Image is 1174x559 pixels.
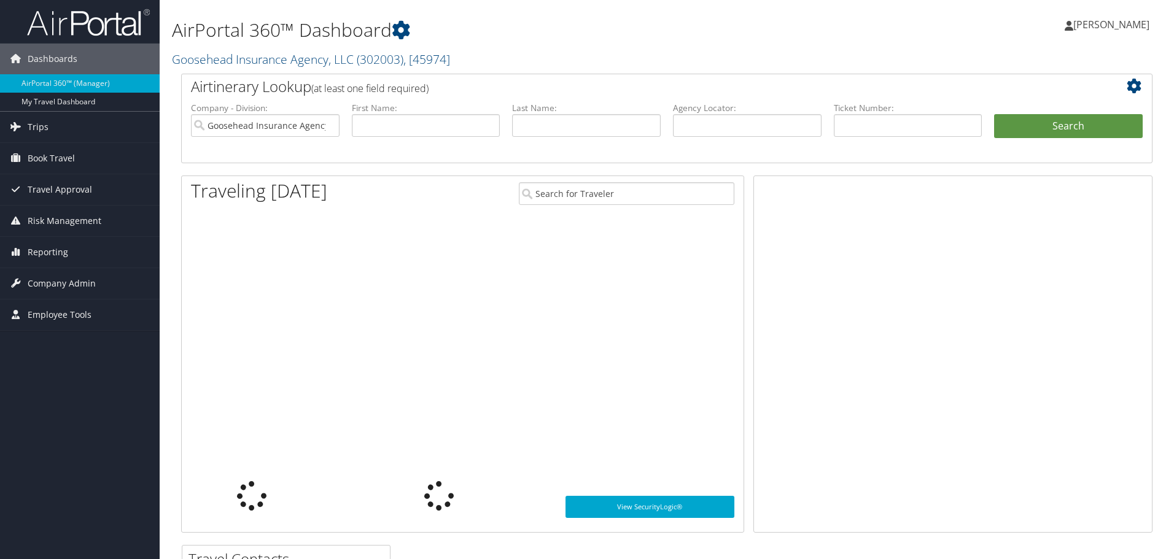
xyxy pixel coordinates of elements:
h1: AirPortal 360™ Dashboard [172,17,832,43]
span: (at least one field required) [311,82,429,95]
span: , [ 45974 ] [403,51,450,67]
span: Employee Tools [28,299,91,330]
span: Dashboards [28,44,77,74]
a: [PERSON_NAME] [1065,6,1162,43]
span: Travel Approval [28,174,92,205]
span: Trips [28,112,49,142]
h1: Traveling [DATE] [191,178,327,204]
button: Search [994,114,1143,139]
span: Reporting [28,237,68,268]
a: View SecurityLogic® [566,496,734,518]
label: Last Name: [512,102,661,114]
span: Risk Management [28,206,101,236]
label: First Name: [352,102,500,114]
h2: Airtinerary Lookup [191,76,1062,97]
span: Company Admin [28,268,96,299]
label: Company - Division: [191,102,340,114]
span: [PERSON_NAME] [1073,18,1149,31]
span: ( 302003 ) [357,51,403,67]
span: Book Travel [28,143,75,174]
label: Agency Locator: [673,102,822,114]
input: Search for Traveler [519,182,734,205]
img: airportal-logo.png [27,8,150,37]
label: Ticket Number: [834,102,982,114]
a: Goosehead Insurance Agency, LLC [172,51,450,67]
